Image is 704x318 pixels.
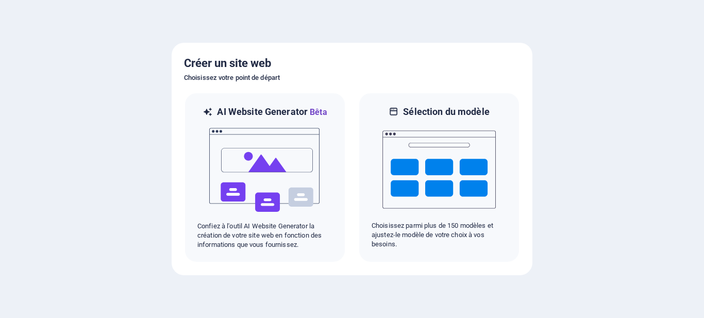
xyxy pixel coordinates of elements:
h5: Créer un site web [184,55,520,72]
h6: AI Website Generator [217,106,327,119]
p: Confiez à l'outil AI Website Generator la création de votre site web en fonction des informations... [197,222,332,249]
h6: Choisissez votre point de départ [184,72,520,84]
div: Sélection du modèleChoisissez parmi plus de 150 modèles et ajustez-le modèle de votre choix à vos... [358,92,520,263]
p: Choisissez parmi plus de 150 modèles et ajustez-le modèle de votre choix à vos besoins. [372,221,507,249]
h6: Sélection du modèle [403,106,490,118]
div: AI Website GeneratorBêtaaiConfiez à l'outil AI Website Generator la création de votre site web en... [184,92,346,263]
img: ai [208,119,322,222]
span: Bêta [308,107,327,117]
